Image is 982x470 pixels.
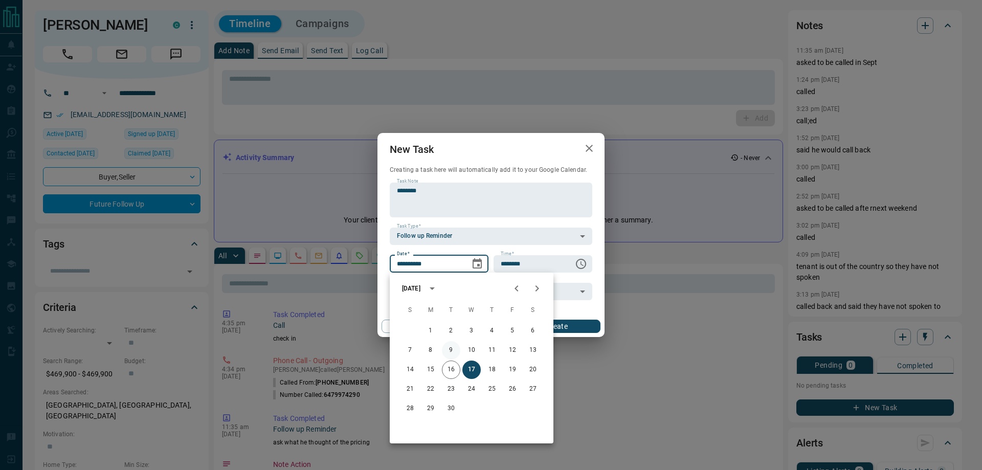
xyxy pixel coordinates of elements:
[467,254,487,274] button: Choose date, selected date is Sep 17, 2025
[483,300,501,321] span: Thursday
[397,178,418,185] label: Task Note
[571,254,591,274] button: Choose time, selected time is 6:00 AM
[524,322,542,340] button: 6
[397,223,421,230] label: Task Type
[501,251,514,257] label: Time
[524,341,542,360] button: 13
[401,380,419,398] button: 21
[503,380,522,398] button: 26
[506,278,527,299] button: Previous month
[442,361,460,379] button: 16
[503,322,522,340] button: 5
[382,320,469,333] button: Cancel
[442,322,460,340] button: 2
[423,280,441,297] button: calendar view is open, switch to year view
[421,341,440,360] button: 8
[401,361,419,379] button: 14
[462,380,481,398] button: 24
[483,380,501,398] button: 25
[483,361,501,379] button: 18
[462,322,481,340] button: 3
[421,380,440,398] button: 22
[421,300,440,321] span: Monday
[401,341,419,360] button: 7
[390,166,592,174] p: Creating a task here will automatically add it to your Google Calendar.
[401,300,419,321] span: Sunday
[503,361,522,379] button: 19
[527,278,547,299] button: Next month
[442,399,460,418] button: 30
[442,341,460,360] button: 9
[524,380,542,398] button: 27
[462,361,481,379] button: 17
[503,300,522,321] span: Friday
[483,322,501,340] button: 4
[513,320,600,333] button: Create
[483,341,501,360] button: 11
[524,361,542,379] button: 20
[442,380,460,398] button: 23
[390,228,592,245] div: Follow up Reminder
[442,300,460,321] span: Tuesday
[421,361,440,379] button: 15
[503,341,522,360] button: 12
[421,322,440,340] button: 1
[524,300,542,321] span: Saturday
[397,251,410,257] label: Date
[462,300,481,321] span: Wednesday
[421,399,440,418] button: 29
[377,133,446,166] h2: New Task
[402,284,420,293] div: [DATE]
[462,341,481,360] button: 10
[401,399,419,418] button: 28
